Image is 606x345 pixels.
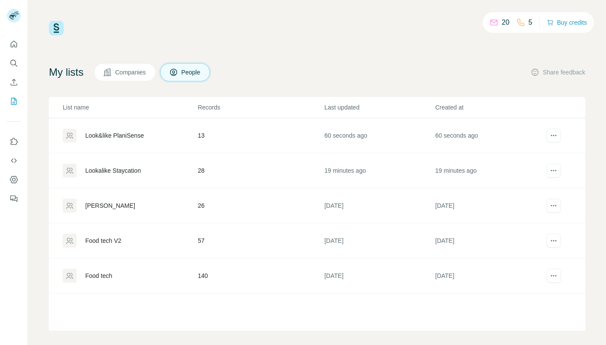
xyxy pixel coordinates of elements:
[197,258,324,293] td: 140
[198,103,324,112] p: Records
[181,68,201,77] span: People
[435,188,546,223] td: [DATE]
[85,166,141,175] div: Lookalike Staycation
[85,201,135,210] div: [PERSON_NAME]
[63,103,197,112] p: List name
[115,68,147,77] span: Companies
[435,153,546,188] td: 19 minutes ago
[7,94,21,109] button: My lists
[529,17,532,28] p: 5
[531,68,585,77] button: Share feedback
[7,55,21,71] button: Search
[49,65,84,79] h4: My lists
[7,153,21,168] button: Use Surfe API
[547,16,587,29] button: Buy credits
[7,134,21,149] button: Use Surfe on LinkedIn
[324,188,435,223] td: [DATE]
[435,258,546,293] td: [DATE]
[49,21,64,35] img: Surfe Logo
[85,236,121,245] div: Food tech V2
[435,223,546,258] td: [DATE]
[547,269,561,283] button: actions
[197,153,324,188] td: 28
[197,118,324,153] td: 13
[7,36,21,52] button: Quick start
[324,258,435,293] td: [DATE]
[435,118,546,153] td: 60 seconds ago
[324,223,435,258] td: [DATE]
[7,191,21,206] button: Feedback
[547,129,561,142] button: actions
[85,131,144,140] div: Look&like PlaniSense
[197,188,324,223] td: 26
[324,118,435,153] td: 60 seconds ago
[547,199,561,213] button: actions
[324,103,434,112] p: Last updated
[85,271,112,280] div: Food tech
[7,172,21,187] button: Dashboard
[502,17,509,28] p: 20
[7,74,21,90] button: Enrich CSV
[197,223,324,258] td: 57
[547,234,561,248] button: actions
[324,153,435,188] td: 19 minutes ago
[547,164,561,177] button: actions
[435,103,545,112] p: Created at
